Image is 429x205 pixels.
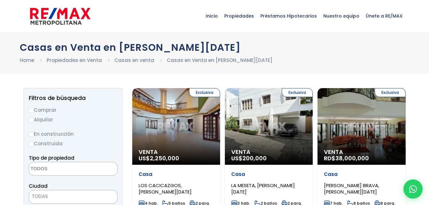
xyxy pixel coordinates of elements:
[29,108,34,113] input: Comprar
[167,56,272,64] li: Casas en Venta en [PERSON_NAME][DATE]
[363,6,406,26] span: Únete a RE/MAX
[203,6,221,26] span: Inicio
[30,7,90,26] img: remax-metropolitana-logo
[20,42,410,53] h1: Casas en Venta en [PERSON_NAME][DATE]
[29,190,118,204] span: TODAS
[320,6,363,26] span: Nuestro equipo
[139,149,214,155] span: Venta
[221,6,257,26] span: Propiedades
[324,154,369,162] span: RD$
[150,154,179,162] span: 2,250,000
[231,182,295,195] span: LA MESETA, [PERSON_NAME][DATE]
[231,149,306,155] span: Venta
[231,154,267,162] span: US$
[231,171,306,178] p: Casa
[242,154,267,162] span: 200,000
[139,154,179,162] span: US$
[29,95,118,101] h2: Filtros de búsqueda
[324,171,399,178] p: Casa
[29,141,34,147] input: Construida
[29,183,48,189] span: Ciudad
[47,57,102,64] a: Propiedades en Venta
[114,57,154,64] a: Casas en venta
[189,88,220,97] span: Exclusiva
[375,88,406,97] span: Exclusiva
[324,149,399,155] span: Venta
[29,132,34,137] input: En construcción
[29,192,117,201] span: TODAS
[29,140,118,148] label: Construida
[139,171,214,178] p: Casa
[29,116,118,124] label: Alquilar
[282,88,313,97] span: Exclusiva
[29,106,118,114] label: Comprar
[29,130,118,138] label: En construcción
[335,154,369,162] span: 38,000,000
[32,193,48,200] span: TODAS
[139,182,192,195] span: LOS CACICAZGOS, [PERSON_NAME][DATE]
[20,57,34,64] a: Home
[29,118,34,123] input: Alquilar
[29,162,91,176] textarea: Search
[324,182,379,195] span: [PERSON_NAME] BRAVA, [PERSON_NAME][DATE]
[257,6,320,26] span: Préstamos Hipotecarios
[29,155,74,161] span: Tipo de propiedad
